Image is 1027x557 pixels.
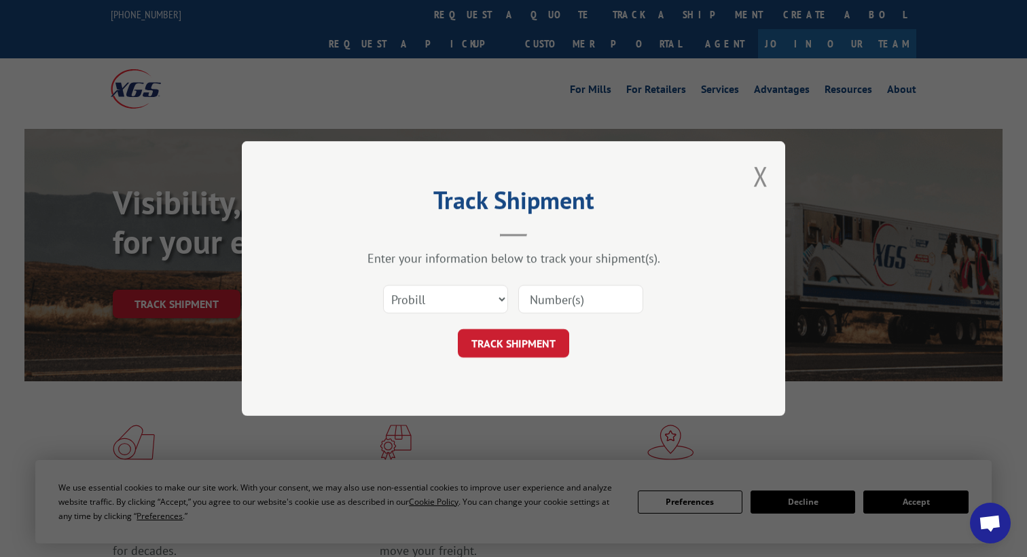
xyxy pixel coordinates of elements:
button: Close modal [753,158,768,194]
input: Number(s) [518,285,643,313]
button: TRACK SHIPMENT [458,329,569,358]
a: Open chat [970,503,1011,543]
div: Enter your information below to track your shipment(s). [310,250,717,266]
h2: Track Shipment [310,191,717,216]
